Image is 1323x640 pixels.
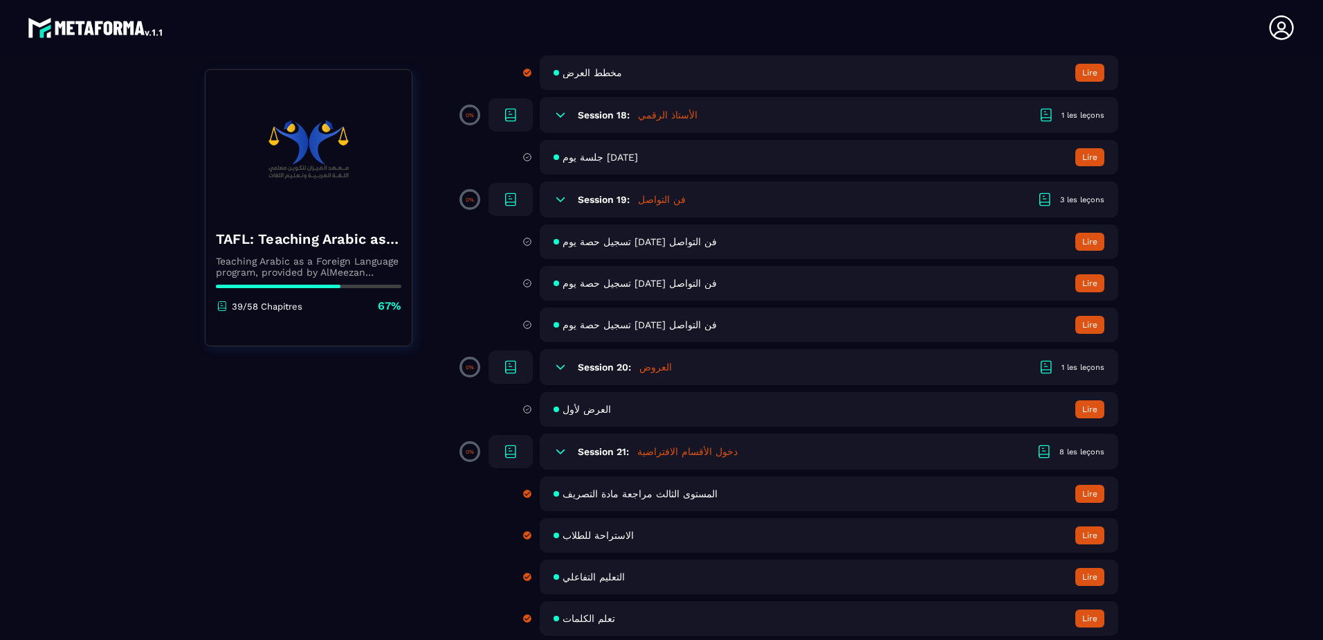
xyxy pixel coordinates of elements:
[1075,64,1104,82] button: Lire
[216,80,401,219] img: banner
[1075,400,1104,418] button: Lire
[1075,316,1104,334] button: Lire
[563,319,717,330] span: تسجيل حصة يوم [DATE] فن التواصل
[563,236,717,247] span: تسجيل حصة يوم [DATE] فن التواصل
[1075,568,1104,586] button: Lire
[578,362,631,373] h6: Session 20:
[1075,485,1104,503] button: Lire
[1059,447,1104,457] div: 8 les leçons
[28,14,165,42] img: logo
[1075,526,1104,544] button: Lire
[563,404,611,415] span: العرض لأول
[637,445,738,459] h5: دخول الأقسام الافتراضية
[1075,274,1104,292] button: Lire
[578,194,630,205] h6: Session 19:
[563,67,622,78] span: مخطط العرض
[1060,195,1104,205] div: 3 les leçons
[563,571,625,583] span: التعليم التفاعلي
[578,446,629,457] h6: Session 21:
[466,112,474,118] p: 0%
[563,278,717,289] span: تسجيل حصة يوم [DATE] فن التواصل
[216,256,401,278] p: Teaching Arabic as a Foreign Language program, provided by AlMeezan Academy in the [GEOGRAPHIC_DATA]
[1075,148,1104,166] button: Lire
[1061,110,1104,121] div: 1 les leçons
[578,109,630,121] h6: Session 18:
[1075,233,1104,251] button: Lire
[563,613,615,624] span: تعلم الكلمات
[466,197,474,203] p: 0%
[1075,610,1104,628] button: Lire
[216,229,401,249] h4: TAFL: Teaching Arabic as a Foreign Language program
[466,364,474,371] p: 0%
[563,530,634,541] span: الاستراحة للطلاب
[1061,362,1104,373] div: 1 les leçons
[466,449,474,455] p: 0%
[378,299,401,314] p: 67%
[563,488,718,499] span: المستوى الثالث مراجعة مادة التصريف
[638,108,697,122] h5: الأستاذ الرقمي
[638,193,686,206] h5: فن التواصل
[563,152,638,163] span: جلسة يوم [DATE]
[232,301,302,312] p: 39/58 Chapitres
[639,360,672,374] h5: العروض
